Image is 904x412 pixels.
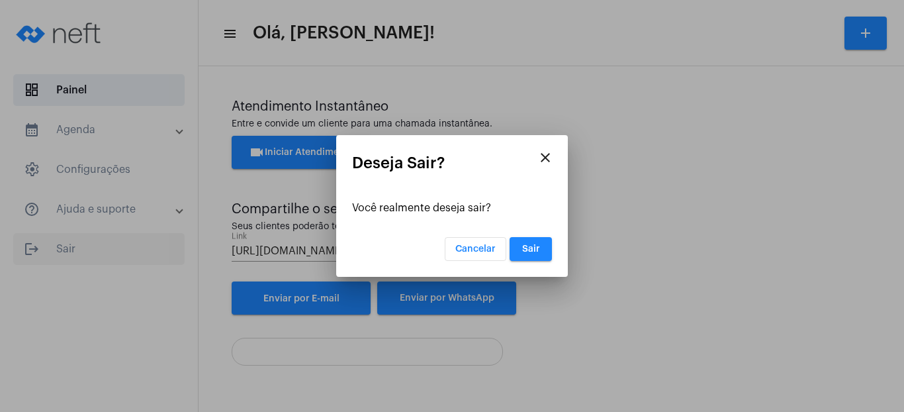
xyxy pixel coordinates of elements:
[445,237,506,261] button: Cancelar
[537,150,553,166] mat-icon: close
[522,244,540,254] span: Sair
[352,154,552,172] mat-card-title: Deseja Sair?
[352,202,552,214] div: Você realmente deseja sair?
[455,244,496,254] span: Cancelar
[510,237,552,261] button: Sair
